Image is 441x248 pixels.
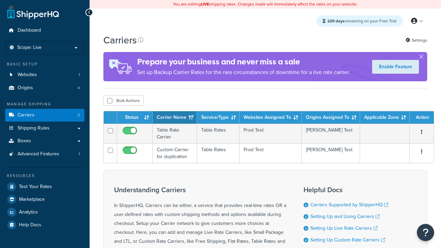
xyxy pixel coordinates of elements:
span: Advanced Features [18,151,59,157]
span: Boxes [18,138,31,144]
span: 4 [78,85,80,91]
a: Origins 4 [5,82,84,94]
a: Setting Up Custom Rate Carriers [310,236,385,244]
a: Shipping Rules [5,122,84,135]
a: Enable Feature [372,60,419,74]
a: ShipperHQ Home [7,5,59,19]
span: 2 [78,112,80,118]
th: Websites Assigned To: activate to sort column ascending [239,111,302,124]
span: Shipping Rules [18,125,50,131]
td: Prod Test [239,143,302,163]
h1: Carriers [103,33,137,47]
td: Table Rate Carrier [153,124,197,143]
span: Dashboard [18,28,41,33]
span: Carriers [18,112,34,118]
a: Setting Up Live Rate Carriers [310,225,378,232]
span: Help Docs [19,222,41,228]
a: Websites 1 [5,69,84,81]
span: Analytics [19,209,38,215]
a: Test Your Rates [5,180,84,193]
button: Open Resource Center [417,224,434,241]
span: Test Your Rates [19,184,52,190]
th: Carrier Name: activate to sort column ascending [153,111,197,124]
p: Set up Backup Carrier Rates for the rare circumstances of downtime for a live rate carrier. [137,68,350,77]
li: Carriers [5,109,84,122]
strong: 229 days [327,18,345,24]
td: Table Rates [197,124,239,143]
a: Advanced Features 1 [5,148,84,161]
button: Bulk Actions [103,95,144,106]
a: Dashboard [5,24,84,37]
span: Scope: Live [17,45,42,51]
div: remaining on your Free Trial [316,15,403,27]
th: Origins Assigned To: activate to sort column ascending [302,111,360,124]
div: Manage Shipping [5,101,84,107]
a: Marketplace [5,193,84,206]
td: [PERSON_NAME] Test [302,124,360,143]
h3: Understanding Carriers [114,186,286,194]
a: Help Docs [5,219,84,231]
div: Basic Setup [5,61,84,67]
a: Analytics [5,206,84,218]
a: Boxes [5,135,84,147]
td: Custom Carrier for duplication [153,143,197,163]
td: Table Rates [197,143,239,163]
td: [PERSON_NAME] Test [302,143,360,163]
li: Websites [5,69,84,81]
span: 1 [79,151,80,157]
th: Action [410,111,434,124]
a: Carriers 2 [5,109,84,122]
a: Setting Up and Using Carriers [310,213,380,220]
h4: Prepare your business and never miss a sale [137,56,350,68]
li: Advanced Features [5,148,84,161]
div: Resources [5,173,84,179]
a: Carriers Supported by ShipperHQ [310,201,388,208]
th: Service/Type: activate to sort column ascending [197,111,239,124]
th: Status: activate to sort column ascending [117,111,153,124]
b: LIVE [201,1,209,7]
a: Settings [406,35,427,45]
h3: Helpful Docs [304,186,393,194]
span: Marketplace [19,197,45,203]
img: ad-rules-rateshop-fe6ec290ccb7230408bd80ed9643f0289d75e0ffd9eb532fc0e269fcd187b520.png [103,52,137,81]
th: Applicable Zone: activate to sort column ascending [360,111,410,124]
td: Prod Test [239,124,302,143]
span: Origins [18,85,33,91]
li: Origins [5,82,84,94]
span: 1 [79,72,80,78]
span: Websites [18,72,37,78]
